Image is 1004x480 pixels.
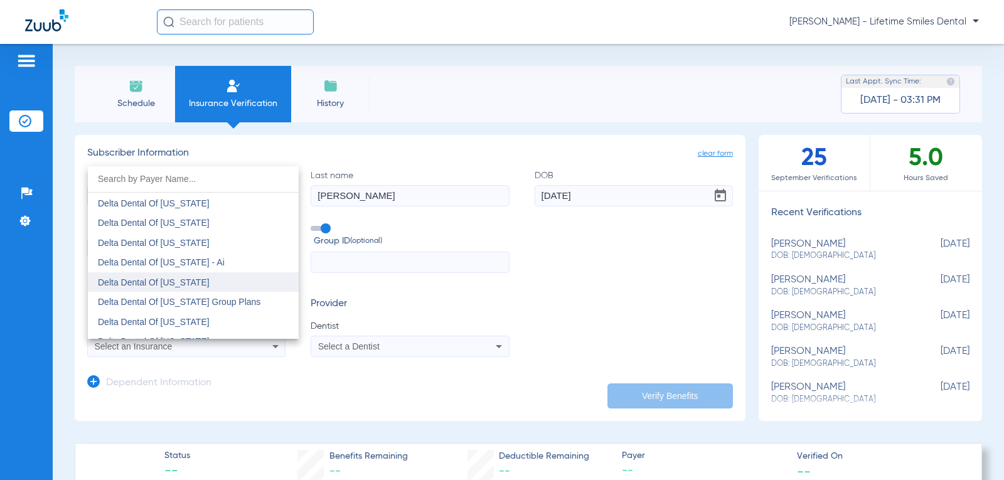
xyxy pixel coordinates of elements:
span: Delta Dental Of [US_STATE] [98,218,210,228]
span: Delta Dental Of [US_STATE] [98,336,210,346]
span: Delta Dental Of [US_STATE] - Ai [98,257,225,267]
span: Delta Dental Of [US_STATE] Group Plans [98,297,260,307]
span: Delta Dental Of [US_STATE] [98,198,210,208]
span: Delta Dental Of [US_STATE] [98,317,210,327]
span: Delta Dental Of [US_STATE] [98,277,210,287]
span: Delta Dental Of [US_STATE] [98,238,210,248]
input: dropdown search [88,166,299,192]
